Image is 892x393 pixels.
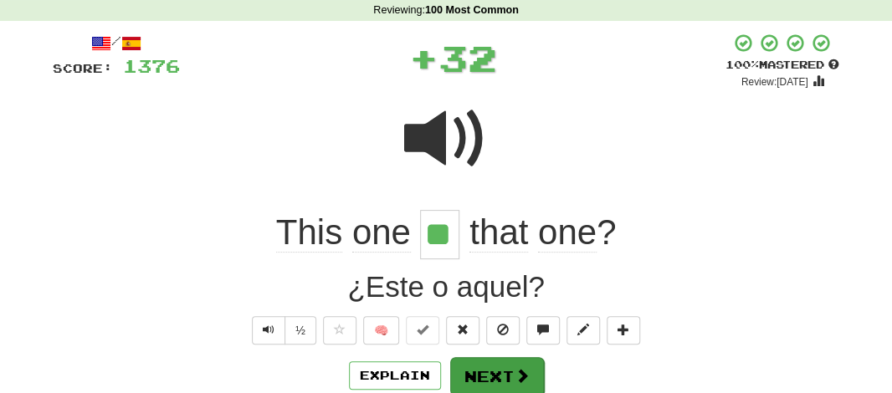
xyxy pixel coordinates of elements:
button: Discuss sentence (alt+u) [526,316,560,345]
button: ½ [285,316,316,345]
span: + [409,33,438,83]
button: Explain [349,361,441,390]
span: 32 [438,37,497,79]
div: ¿Este o aquel? [53,266,839,308]
span: that [469,212,528,253]
button: 🧠 [363,316,399,345]
div: Text-to-speech controls [249,316,316,345]
span: 1376 [123,55,180,76]
span: one [538,212,597,253]
button: Edit sentence (alt+d) [566,316,600,345]
button: Add to collection (alt+a) [607,316,640,345]
button: Reset to 0% Mastered (alt+r) [446,316,479,345]
button: Set this sentence to 100% Mastered (alt+m) [406,316,439,345]
div: Mastered [725,58,839,73]
button: Favorite sentence (alt+f) [323,316,356,345]
strong: 100 Most Common [425,4,519,16]
span: Score: [53,61,113,75]
button: Ignore sentence (alt+i) [486,316,520,345]
small: Review: [DATE] [741,76,808,88]
span: ? [459,212,616,253]
span: one [352,212,411,253]
button: Play sentence audio (ctl+space) [252,316,285,345]
span: 100 % [725,58,759,71]
span: This [276,212,342,253]
div: / [53,33,180,54]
